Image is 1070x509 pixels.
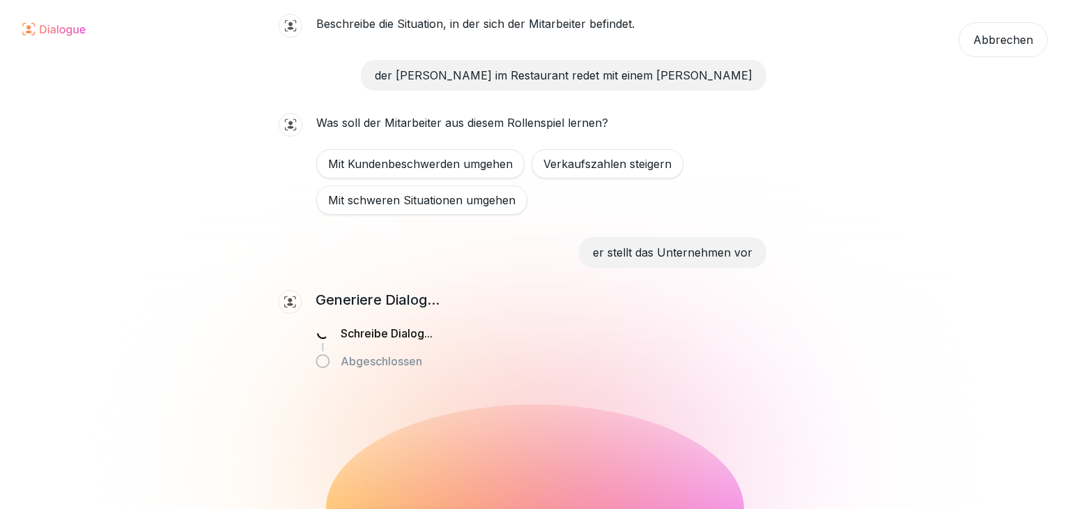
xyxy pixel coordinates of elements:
div: Generiere Dialog... [316,290,440,310]
div: Mit Kundenbeschwerden umgehen [316,149,525,178]
p: Beschreibe die Situation, in der sich der Mitarbeiter befindet. [316,14,635,33]
div: Abgeschlossen [341,354,422,368]
div: er stellt das Unternehmen vor [579,237,766,268]
p: Was soll der Mitarbeiter aus diesem Rollenspiel lernen? [316,113,766,132]
div: Schreibe Dialog... [341,326,433,340]
div: Abbrechen [959,22,1048,57]
div: Verkaufszahlen steigern [532,149,683,178]
div: Mit schweren Situationen umgehen [316,185,527,215]
div: der [PERSON_NAME] im Restaurant redet mit einem [PERSON_NAME] [361,60,766,91]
